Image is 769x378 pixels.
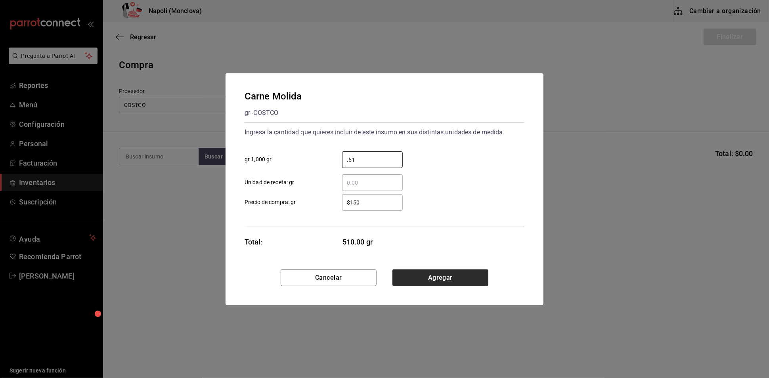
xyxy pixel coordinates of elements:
div: gr - COSTCO [245,107,302,119]
span: Precio de compra: gr [245,198,296,206]
div: Carne Molida [245,89,302,103]
div: Total: [245,237,263,247]
input: Unidad de receta: gr [342,178,403,187]
span: Unidad de receta: gr [245,178,295,187]
div: Ingresa la cantidad que quieres incluir de este insumo en sus distintas unidades de medida. [245,126,524,139]
button: Agregar [392,269,488,286]
span: gr 1,000 gr [245,155,272,164]
input: gr 1,000 gr [342,155,403,164]
input: Precio de compra: gr [342,198,403,207]
span: 510.00 gr [342,237,403,247]
button: Cancelar [281,269,377,286]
